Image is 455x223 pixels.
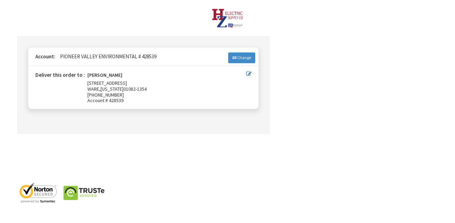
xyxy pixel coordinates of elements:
a: Change [228,52,255,63]
img: truste-seal.png [63,182,105,203]
span: [STREET_ADDRESS] [87,80,127,86]
strong: Deliver this order to : [35,72,85,78]
span: Account # 428539 [87,98,246,104]
strong: Account: [35,53,55,60]
span: [US_STATE] [101,86,123,92]
strong: [PERSON_NAME] [87,72,122,80]
span: Change [237,55,251,60]
span: [PHONE_NUMBER] [87,92,124,98]
span: WARE, [87,86,101,92]
img: norton-seal.png [17,182,59,203]
img: HZ Electric Supply [212,9,243,28]
span: PIONEER VALLEY ENVIRONMENTAL # 428539 [57,53,156,60]
span: 01082-1354 [123,86,147,92]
